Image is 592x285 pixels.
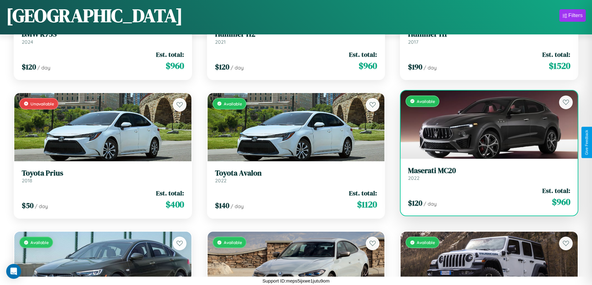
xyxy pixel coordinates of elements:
[215,200,229,211] span: $ 140
[424,65,437,71] span: / day
[215,39,226,45] span: 2021
[22,62,36,72] span: $ 120
[408,30,570,39] h3: Hummer H1
[408,39,418,45] span: 2017
[22,169,184,178] h3: Toyota Prius
[408,175,420,181] span: 2022
[408,198,422,208] span: $ 120
[215,30,377,45] a: Hummer H22021
[357,198,377,211] span: $ 1120
[549,60,570,72] span: $ 1520
[408,166,570,181] a: Maserati MC202022
[408,30,570,45] a: Hummer H12017
[359,60,377,72] span: $ 960
[30,101,54,106] span: Unavailable
[231,203,244,209] span: / day
[6,3,183,28] h1: [GEOGRAPHIC_DATA]
[349,50,377,59] span: Est. total:
[22,177,32,184] span: 2018
[224,240,242,245] span: Available
[166,198,184,211] span: $ 400
[22,39,33,45] span: 2024
[224,101,242,106] span: Available
[215,169,377,178] h3: Toyota Avalon
[166,60,184,72] span: $ 960
[6,264,21,279] div: Open Intercom Messenger
[559,9,586,22] button: Filters
[417,99,435,104] span: Available
[585,130,589,155] div: Give Feedback
[215,30,377,39] h3: Hummer H2
[542,186,570,195] span: Est. total:
[349,189,377,198] span: Est. total:
[542,50,570,59] span: Est. total:
[22,200,34,211] span: $ 50
[417,240,435,245] span: Available
[424,201,437,207] span: / day
[215,62,229,72] span: $ 120
[22,169,184,184] a: Toyota Prius2018
[156,189,184,198] span: Est. total:
[263,277,330,285] p: Support ID: meps5ijxwe1jutu9om
[156,50,184,59] span: Est. total:
[30,240,49,245] span: Available
[568,12,583,19] div: Filters
[35,203,48,209] span: / day
[22,30,184,45] a: BMW K75S2024
[22,30,184,39] h3: BMW K75S
[408,166,570,175] h3: Maserati MC20
[408,62,422,72] span: $ 190
[37,65,50,71] span: / day
[231,65,244,71] span: / day
[215,177,227,184] span: 2022
[215,169,377,184] a: Toyota Avalon2022
[552,196,570,208] span: $ 960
